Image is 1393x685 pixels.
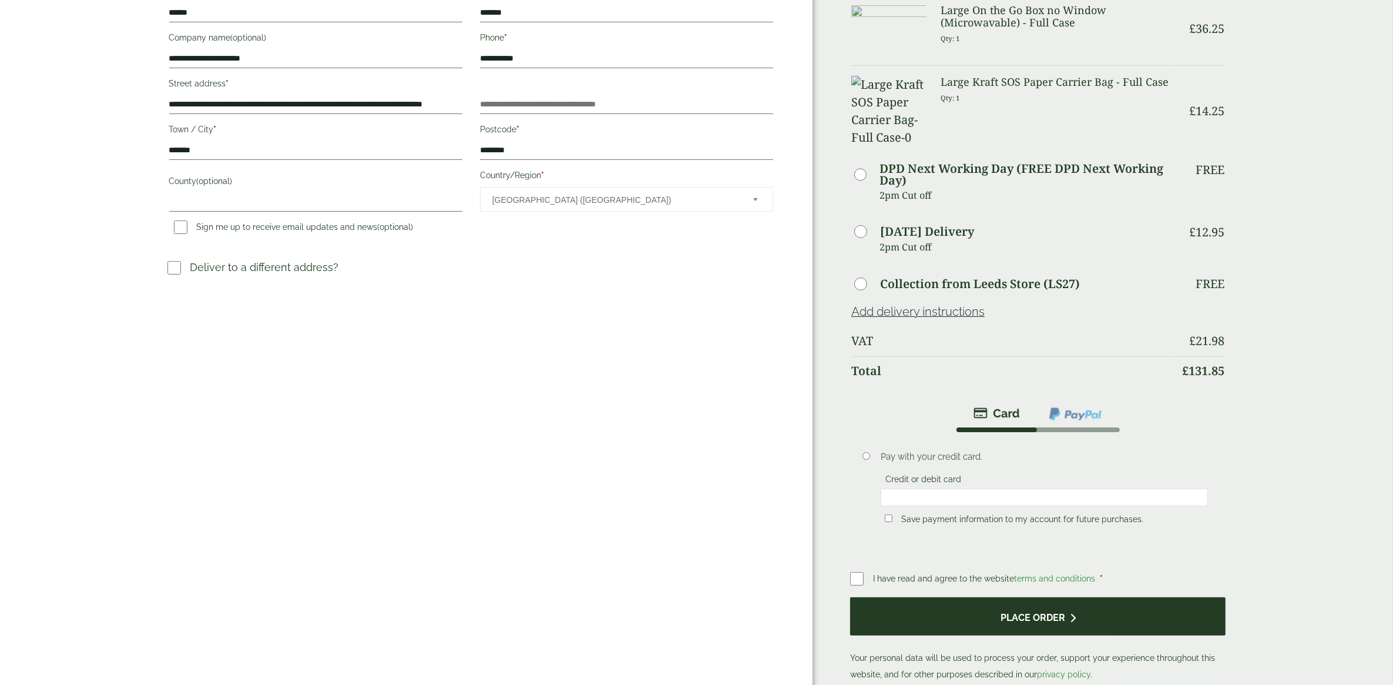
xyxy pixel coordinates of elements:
span: £ [1189,224,1196,240]
label: Credit or debit card [881,475,966,487]
label: Collection from Leeds Store (LS27) [880,278,1080,290]
label: Phone [480,29,773,49]
span: United Kingdom (UK) [492,188,737,212]
h3: Large On the Go Box no Window (Microwavable) - Full Case [941,4,1174,29]
abbr: required [516,125,519,134]
small: Qty: 1 [941,93,960,102]
small: Qty: 1 [941,34,960,43]
img: Large Kraft SOS Paper Carrier Bag-Full Case-0 [851,76,927,146]
bdi: 131.85 [1182,363,1224,379]
span: £ [1189,21,1196,36]
img: ppcp-gateway.png [1048,406,1103,422]
abbr: required [214,125,217,134]
bdi: 36.25 [1189,21,1224,36]
p: 2pm Cut off [880,186,1174,204]
span: £ [1182,363,1189,379]
a: Add delivery instructions [851,305,985,319]
span: (optional) [378,222,414,232]
span: £ [1189,333,1196,349]
p: Deliver to a different address? [190,259,339,275]
p: Free [1196,163,1224,177]
span: Country/Region [480,187,773,212]
p: Pay with your credit card. [881,450,1208,463]
abbr: required [541,171,544,180]
bdi: 14.25 [1189,103,1224,119]
label: Street address [169,75,462,95]
abbr: required [1100,574,1103,583]
button: Place order [850,597,1226,636]
label: Sign me up to receive email updates and news [169,222,418,235]
iframe: Secure card payment input frame [884,492,1204,503]
span: (optional) [231,33,267,42]
label: Save payment information to my account for future purchases. [897,514,1148,527]
label: Country/Region [480,167,773,187]
label: Town / City [169,121,462,141]
th: VAT [851,327,1174,355]
label: Postcode [480,121,773,141]
bdi: 12.95 [1189,224,1224,240]
span: (optional) [197,176,233,186]
span: £ [1189,103,1196,119]
label: Company name [169,29,462,49]
label: County [169,173,462,193]
abbr: required [226,79,229,88]
span: I have read and agree to the website [873,574,1097,583]
bdi: 21.98 [1189,333,1224,349]
h3: Large Kraft SOS Paper Carrier Bag - Full Case [941,76,1174,89]
p: 2pm Cut off [880,238,1174,256]
img: stripe.png [974,406,1020,420]
label: [DATE] Delivery [880,226,974,238]
a: privacy policy [1037,670,1090,679]
p: Your personal data will be used to process your order, support your experience throughout this we... [850,597,1226,683]
abbr: required [504,33,507,42]
p: Free [1196,277,1224,291]
th: Total [851,356,1174,385]
a: terms and conditions [1014,574,1095,583]
label: DPD Next Working Day (FREE DPD Next Working Day) [880,163,1174,186]
input: Sign me up to receive email updates and news(optional) [174,220,187,234]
